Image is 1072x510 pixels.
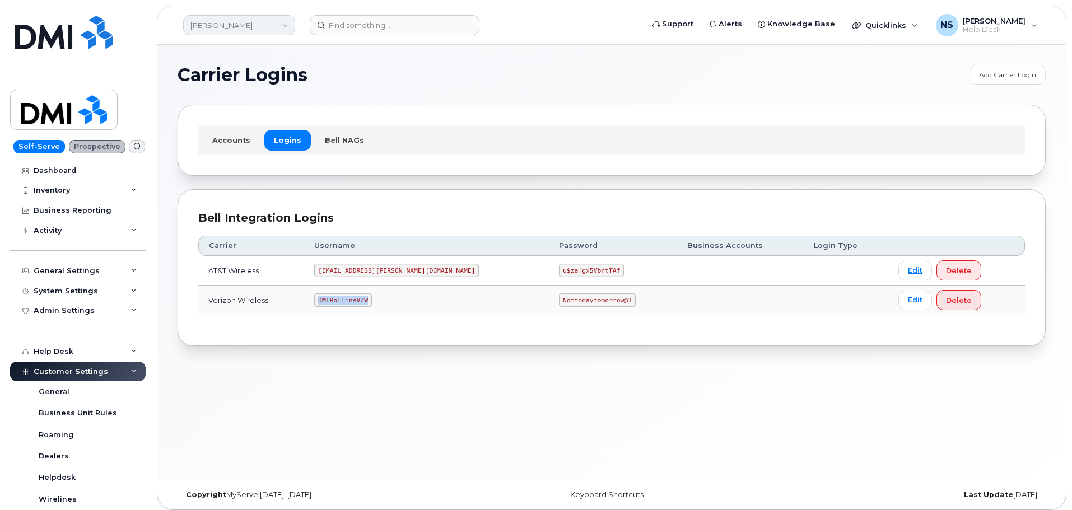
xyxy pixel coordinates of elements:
th: Username [304,236,549,256]
span: Carrier Logins [178,67,307,83]
button: Delete [936,290,981,310]
a: Add Carrier Login [970,65,1046,85]
div: MyServe [DATE]–[DATE] [178,490,467,499]
a: Bell NAGs [315,130,374,150]
th: Business Accounts [677,236,804,256]
a: Edit [898,291,932,310]
code: Nottodaytomorrow@1 [559,293,635,307]
a: Edit [898,261,932,280]
strong: Copyright [186,490,226,499]
td: Verizon Wireless [198,286,304,315]
code: [EMAIL_ADDRESS][PERSON_NAME][DOMAIN_NAME] [314,264,479,277]
div: [DATE] [756,490,1046,499]
a: Keyboard Shortcuts [570,490,644,499]
a: Logins [264,130,311,150]
th: Carrier [198,236,304,256]
th: Password [549,236,677,256]
td: AT&T Wireless [198,256,304,286]
button: Delete [936,260,981,280]
span: Delete [946,265,972,276]
code: u$za!gx5VbntTAf [559,264,624,277]
span: Delete [946,295,972,306]
code: DMIRollinsVZW [314,293,371,307]
div: Bell Integration Logins [198,210,1025,226]
strong: Last Update [964,490,1013,499]
th: Login Type [804,236,888,256]
a: Accounts [203,130,260,150]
